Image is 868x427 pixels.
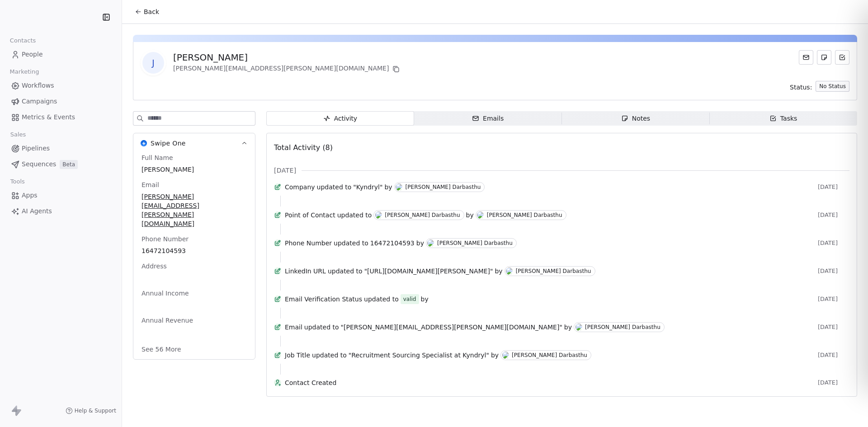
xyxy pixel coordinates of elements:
div: [PERSON_NAME] Darbasthu [512,352,587,358]
span: Annual Income [140,289,191,298]
span: by [384,183,392,192]
div: Swipe OneSwipe One [133,153,255,359]
span: Campaigns [22,97,57,106]
span: [DATE] [818,324,849,331]
div: valid [403,295,416,304]
span: by [466,211,474,220]
a: SequencesBeta [7,157,114,172]
img: Swipe One [141,140,147,146]
span: updated to [328,267,363,276]
div: Emails [472,114,504,123]
span: updated to [304,323,339,332]
span: [PERSON_NAME] [142,165,247,174]
span: [DATE] [818,267,849,275]
span: Annual Revenue [140,316,195,325]
div: Tasks [769,114,797,123]
span: Email [140,180,161,189]
button: Swipe OneSwipe One [133,133,255,153]
span: [DATE] [818,352,849,359]
a: Metrics & Events [7,110,114,125]
a: Pipelines [7,141,114,156]
span: [DATE] [818,296,849,303]
a: People [7,47,114,62]
span: "Kyndryl" [353,183,382,192]
span: Contact Created [285,378,814,387]
div: Notes [621,114,650,123]
span: by [416,239,424,248]
span: Sales [6,128,30,141]
span: Contacts [6,34,40,47]
span: Swipe One [151,139,186,148]
button: Back [129,4,165,20]
span: [DATE] [818,239,849,247]
span: Status: [790,83,812,92]
span: [PERSON_NAME][EMAIL_ADDRESS][PERSON_NAME][DOMAIN_NAME] [142,192,247,228]
a: Workflows [7,78,114,93]
img: A [427,239,434,247]
span: updated to [334,239,368,248]
span: Email [285,323,302,332]
span: updated to [337,211,372,220]
span: "[PERSON_NAME][EMAIL_ADDRESS][PERSON_NAME][DOMAIN_NAME]" [341,323,562,332]
span: Sequences [22,160,56,169]
a: Help & Support [66,407,116,414]
span: by [495,267,502,276]
span: "Recruitment Sourcing Specialist at Kyndryl" [349,351,489,360]
span: updated to [364,295,399,304]
span: Metrics & Events [22,113,75,122]
img: A [502,352,509,359]
a: AI Agents [7,204,114,219]
span: Full Name [140,153,175,162]
span: [DATE] [818,211,849,219]
div: [PERSON_NAME] [173,51,401,64]
span: People [22,50,43,59]
span: Address [140,262,169,271]
img: A [477,211,484,219]
span: by [421,295,429,304]
div: [PERSON_NAME][EMAIL_ADDRESS][PERSON_NAME][DOMAIN_NAME] [173,64,401,75]
div: [PERSON_NAME] Darbasthu [406,184,481,190]
span: Back [144,7,159,16]
button: See 56 More [136,341,187,357]
span: by [491,351,499,360]
span: Total Activity (8) [274,143,333,152]
div: [PERSON_NAME] Darbasthu [437,240,513,246]
span: updated to [317,183,352,192]
a: Apps [7,188,114,203]
span: 16472104593 [370,239,415,248]
div: [PERSON_NAME] Darbasthu [385,212,460,218]
div: [PERSON_NAME] Darbasthu [585,324,660,330]
span: Pipelines [22,144,50,153]
span: Phone Number [285,239,332,248]
span: Beta [60,160,78,169]
span: Tools [6,175,28,188]
span: Company [285,183,315,192]
img: A [576,324,582,331]
span: Marketing [6,65,43,79]
span: 16472104593 [142,246,247,255]
span: [DATE] [818,379,849,386]
span: [DATE] [274,166,296,175]
span: Workflows [22,81,54,90]
button: No Status [816,81,849,92]
div: [PERSON_NAME] Darbasthu [516,268,591,274]
span: by [564,323,572,332]
img: A [396,183,402,191]
img: A [375,211,382,219]
span: "[URL][DOMAIN_NAME][PERSON_NAME]" [364,267,493,276]
span: LinkedIn URL [285,267,326,276]
span: updated to [312,351,347,360]
span: [DATE] [818,183,849,191]
div: [PERSON_NAME] Darbasthu [487,212,562,218]
span: Help & Support [75,407,116,414]
span: Phone Number [140,235,190,244]
span: AI Agents [22,206,52,216]
span: Job Title [285,351,310,360]
span: J [142,52,164,74]
span: Point of Contact [285,211,335,220]
a: Campaigns [7,94,114,109]
span: Apps [22,191,38,200]
span: Email Verification Status [285,295,362,304]
img: A [506,267,513,275]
